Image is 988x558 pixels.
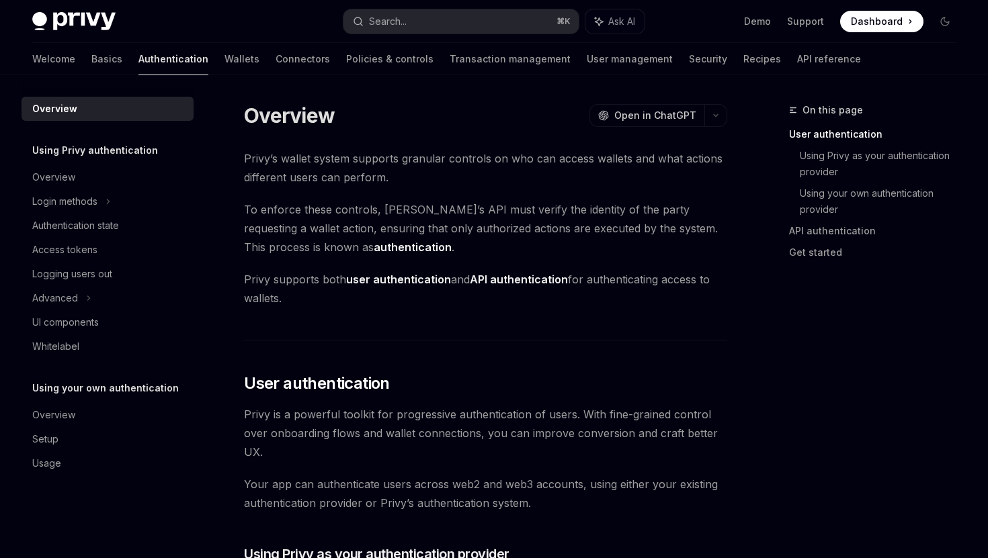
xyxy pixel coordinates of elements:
[789,242,966,263] a: Get started
[22,97,194,121] a: Overview
[689,43,727,75] a: Security
[32,380,179,396] h5: Using your own authentication
[244,373,390,394] span: User authentication
[22,214,194,238] a: Authentication state
[587,43,673,75] a: User management
[608,15,635,28] span: Ask AI
[244,270,727,308] span: Privy supports both and for authenticating access to wallets.
[22,262,194,286] a: Logging users out
[244,149,727,187] span: Privy’s wallet system supports granular controls on who can access wallets and what actions diffe...
[589,104,704,127] button: Open in ChatGPT
[22,427,194,451] a: Setup
[789,124,966,145] a: User authentication
[346,43,434,75] a: Policies & controls
[32,218,119,234] div: Authentication state
[32,142,158,158] h5: Using Privy authentication
[22,334,194,359] a: Whitelabel
[32,193,97,210] div: Login methods
[32,101,77,117] div: Overview
[224,43,259,75] a: Wallets
[32,314,99,330] div: UI components
[346,273,451,286] strong: user authentication
[22,451,194,475] a: Usage
[743,43,781,75] a: Recipes
[32,242,97,258] div: Access tokens
[32,290,78,306] div: Advanced
[800,145,966,183] a: Using Privy as your authentication provider
[450,43,571,75] a: Transaction management
[32,169,75,185] div: Overview
[800,183,966,220] a: Using your own authentication provider
[32,455,61,471] div: Usage
[22,165,194,189] a: Overview
[32,12,116,31] img: dark logo
[32,266,112,282] div: Logging users out
[32,338,79,355] div: Whitelabel
[934,11,956,32] button: Toggle dark mode
[244,103,335,128] h1: Overview
[614,109,696,122] span: Open in ChatGPT
[32,407,75,423] div: Overview
[840,11,923,32] a: Dashboard
[787,15,824,28] a: Support
[744,15,771,28] a: Demo
[797,43,861,75] a: API reference
[802,102,863,118] span: On this page
[22,403,194,427] a: Overview
[22,238,194,262] a: Access tokens
[32,43,75,75] a: Welcome
[470,273,568,286] strong: API authentication
[276,43,330,75] a: Connectors
[369,13,407,30] div: Search...
[851,15,903,28] span: Dashboard
[244,475,727,512] span: Your app can authenticate users across web2 and web3 accounts, using either your existing authent...
[557,16,571,27] span: ⌘ K
[22,310,194,334] a: UI components
[91,43,122,75] a: Basics
[244,405,727,461] span: Privy is a powerful toolkit for progressive authentication of users. With fine-grained control ov...
[244,200,727,257] span: To enforce these controls, [PERSON_NAME]’s API must verify the identity of the party requesting a...
[32,431,58,447] div: Setup
[585,9,645,34] button: Ask AI
[138,43,208,75] a: Authentication
[789,220,966,242] a: API authentication
[374,240,452,254] strong: authentication
[343,9,578,34] button: Search...⌘K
